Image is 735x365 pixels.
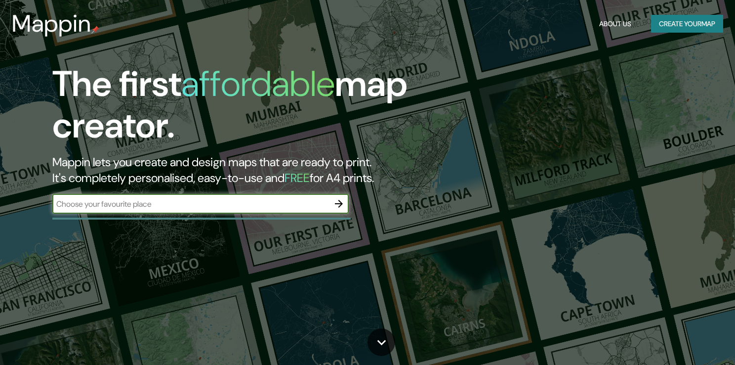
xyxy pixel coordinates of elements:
button: About Us [595,15,635,33]
h1: The first map creator. [52,63,420,154]
h2: Mappin lets you create and design maps that are ready to print. It's completely personalised, eas... [52,154,420,186]
img: mappin-pin [91,26,99,34]
h1: affordable [181,61,335,107]
button: Create yourmap [651,15,723,33]
h3: Mappin [12,10,91,38]
input: Choose your favourite place [52,198,329,210]
h5: FREE [285,170,310,185]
